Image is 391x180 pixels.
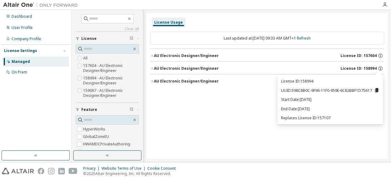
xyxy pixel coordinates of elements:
div: License Settings [4,48,37,53]
img: instagram.svg [48,168,55,174]
span: License ID: 158994 [341,66,377,71]
span: Clear filter [130,107,133,112]
label: HyperWorks [83,126,107,133]
button: AU Electronic Designer/EngineerLicense ID: 159067 [150,74,384,88]
label: GlobalZoneEU [83,133,110,140]
button: AU Electronic Designer/EngineerLicense ID: 157604 [150,49,384,63]
label: 158994 - AU Electronic Designer/Engineer [83,74,139,87]
span: License [81,36,97,41]
p: Start Date: [DATE] [281,97,379,102]
button: License [76,32,139,45]
p: © 2025 Altair Engineering, Inc. All Rights Reserved. [83,171,179,176]
div: Managed [12,59,30,64]
label: 157604 - AU Electronic Designer/Engineer [83,62,139,74]
a: Refresh [297,36,311,41]
div: Privacy [83,166,102,171]
div: Last updated at: [DATE] 09:33 AM GMT+1 [150,32,384,45]
div: AU Electronic Designer/Engineer [154,79,219,84]
p: Replaces License ID: 157107 [281,115,379,121]
button: Feature [76,103,139,116]
div: AU Electronic Designer/Engineer [154,66,219,71]
p: License ID: 158994 [281,78,379,84]
div: AU Electronic Designer/Engineer [154,53,219,58]
p: UUID: 598C8B0C-9F96-11F0-959E-6C82BBF1D75617 [281,88,379,93]
p: End Date: [DATE] [281,106,379,111]
div: User Profile [12,25,33,30]
label: 159067 - AU Electronic Designer/Engineer [83,87,139,99]
div: Cookie Consent [147,166,179,171]
div: Dashboard [12,14,32,19]
div: Company Profile [12,36,41,41]
img: facebook.svg [38,168,44,174]
img: altair_logo.svg [2,168,34,174]
span: License ID: 157604 [341,53,377,58]
span: Clear filter [130,36,133,41]
label: All [83,54,89,62]
div: License Usage [154,20,183,25]
div: Website Terms of Use [102,166,147,171]
label: HWAMDCPrivateAuthoring [83,140,131,148]
img: linkedin.svg [58,168,65,174]
img: youtube.svg [69,168,78,174]
button: AU Electronic Designer/EngineerLicense ID: 158994 [150,62,384,75]
span: Feature [81,107,97,112]
label: HWAMDCPrivateExplorerPlus [83,148,136,155]
img: Altair One [3,2,81,8]
div: On Prem [12,70,27,75]
a: Clear all [76,26,139,31]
